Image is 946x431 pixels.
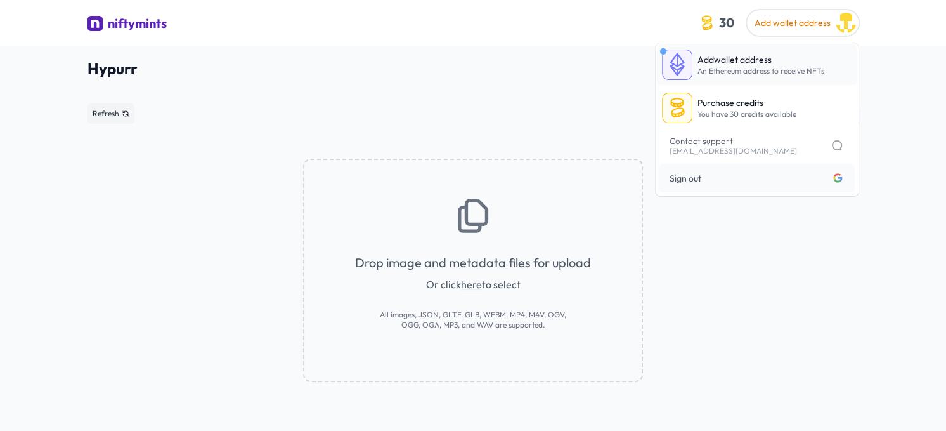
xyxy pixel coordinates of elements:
img: Mika Mo [836,13,856,33]
button: Refresh [87,103,134,124]
p: Purchase credits [697,96,796,109]
img: boxed-coin-icon.0e718a32.svg [662,93,692,123]
span: An Ethereum address to receive NFTs [697,66,824,76]
span: Or click to select [426,277,521,292]
span: Add wallet address [755,17,831,29]
span: 30 [716,13,737,32]
span: Refresh [93,109,119,119]
img: coin-icon.3a8a4044.svg [697,13,716,32]
img: niftymints logo [87,16,103,31]
img: Logged in with google [833,173,843,183]
button: 30 [694,10,742,35]
a: Contact support[EMAIL_ADDRESS][DOMAIN_NAME] [659,131,855,162]
span: Add [697,54,714,65]
span: Sign out [670,172,701,185]
span: [EMAIL_ADDRESS][DOMAIN_NAME] [670,146,797,156]
img: boxed-eth-icon.a9b3bb49.svg [662,50,692,80]
p: wallet address [697,53,824,66]
a: here [461,278,482,291]
span: All images, JSON, GLTF, GLB, WEBM, MP4, M4V, OGV, OGG, OGA, MP3, and WAV are supported. [372,310,574,330]
a: niftymints [87,15,167,36]
p: You have 30 credits available [697,109,796,119]
span: Contact support [670,136,733,146]
div: niftymints [108,15,167,32]
span: Drop image and metadata files for upload [355,254,591,272]
button: Add wallet address [747,10,859,36]
span: Hypurr [87,58,859,79]
img: chat-icon.32b823c5.svg [832,140,843,151]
